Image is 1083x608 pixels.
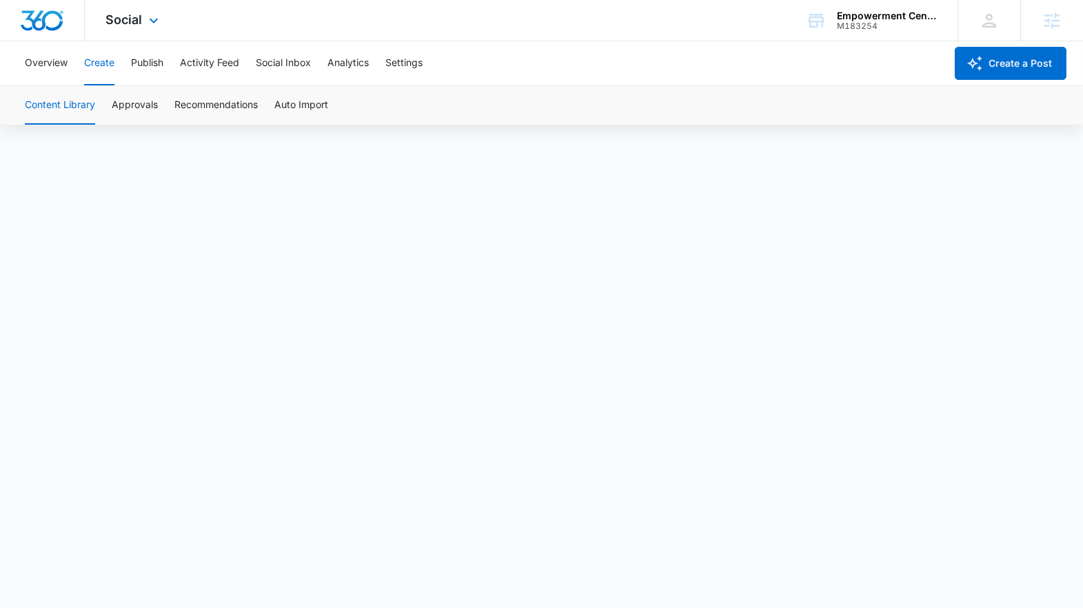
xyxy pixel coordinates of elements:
div: account name [837,10,938,21]
button: Settings [385,41,423,85]
div: account id [837,21,938,31]
button: Approvals [112,86,158,125]
button: Content Library [25,86,95,125]
button: Recommendations [174,86,258,125]
button: Social Inbox [256,41,311,85]
button: Activity Feed [180,41,239,85]
button: Auto Import [274,86,328,125]
button: Analytics [327,41,369,85]
span: Social [105,12,142,27]
button: Create a Post [955,47,1066,80]
button: Create [84,41,114,85]
button: Publish [131,41,163,85]
button: Overview [25,41,68,85]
